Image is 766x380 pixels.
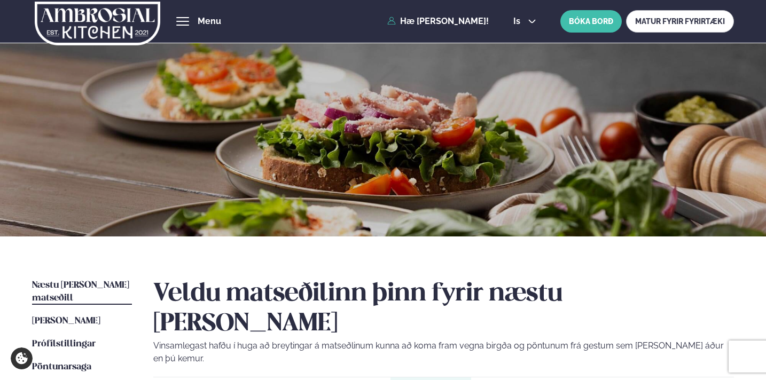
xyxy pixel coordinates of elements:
[176,15,189,28] button: hamburger
[626,10,734,33] a: MATUR FYRIR FYRIRTÆKI
[387,17,489,26] a: Hæ [PERSON_NAME]!
[32,338,96,351] a: Prófílstillingar
[32,281,129,303] span: Næstu [PERSON_NAME] matseðill
[560,10,622,33] button: BÓKA BORÐ
[32,362,91,371] span: Pöntunarsaga
[11,347,33,369] a: Cookie settings
[153,279,734,339] h2: Veldu matseðilinn þinn fyrir næstu [PERSON_NAME]
[153,339,734,365] p: Vinsamlegast hafðu í huga að breytingar á matseðlinum kunna að koma fram vegna birgða og pöntunum...
[34,2,161,45] img: logo
[513,17,523,26] span: is
[32,316,100,326] span: [PERSON_NAME]
[32,339,96,349] span: Prófílstillingar
[505,17,545,26] button: is
[32,315,100,328] a: [PERSON_NAME]
[32,279,132,305] a: Næstu [PERSON_NAME] matseðill
[32,361,91,374] a: Pöntunarsaga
